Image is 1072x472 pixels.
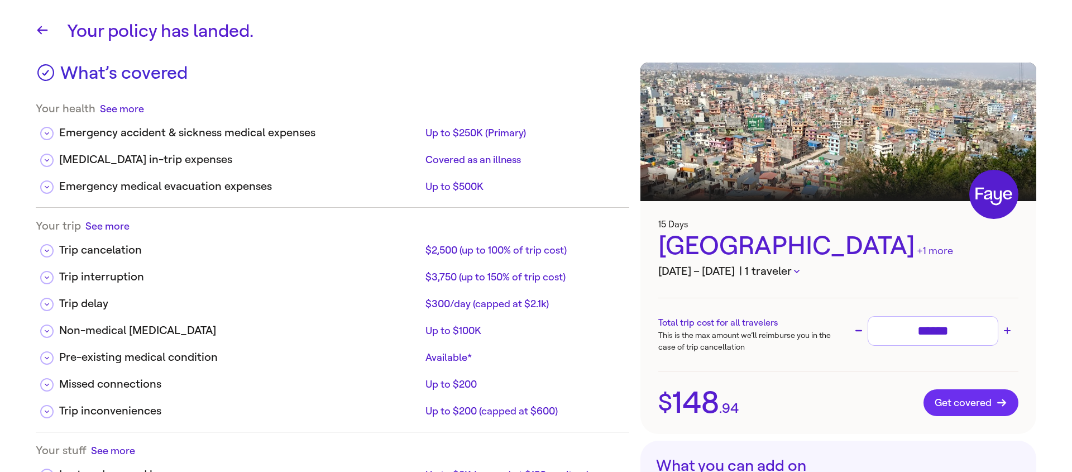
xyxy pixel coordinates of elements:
[873,321,993,341] input: Trip cost
[36,233,629,260] div: Trip cancelation$2,500 (up to 100% of trip cost)
[36,444,629,457] div: Your stuff
[425,126,620,140] div: Up to $250K (Primary)
[36,116,629,142] div: Emergency accident & sickness medical expensesUp to $250K (Primary)
[85,219,130,233] button: See more
[852,324,865,337] button: Decrease trip cost
[91,444,135,457] button: See more
[425,378,620,391] div: Up to $200
[36,102,629,116] div: Your health
[59,295,421,312] div: Trip delay
[59,322,421,339] div: Non-medical [MEDICAL_DATA]
[59,403,421,419] div: Trip inconveniences
[658,219,1018,230] h3: 15 Days
[658,230,1018,263] div: [GEOGRAPHIC_DATA]
[425,153,620,166] div: Covered as an illness
[36,142,629,169] div: [MEDICAL_DATA] in-trip expensesCovered as an illness
[59,242,421,259] div: Trip cancelation
[917,244,953,259] div: +1 more
[36,219,629,233] div: Your trip
[935,397,1007,408] span: Get covered
[425,270,620,284] div: $3,750 (up to 150% of trip cost)
[36,169,629,196] div: Emergency medical evacuation expensesUp to $500K
[59,151,421,168] div: [MEDICAL_DATA] in-trip expenses
[60,63,188,90] h3: What’s covered
[425,351,620,364] div: Available*
[425,297,620,311] div: $300/day (capped at $2.1k)
[923,389,1018,416] button: Get covered
[658,330,838,353] p: This is the max amount we’ll reimburse you in the case of trip cancellation
[672,388,719,418] span: 148
[59,376,421,393] div: Missed connections
[36,260,629,287] div: Trip interruption$3,750 (up to 150% of trip cost)
[36,394,629,421] div: Trip inconveniencesUp to $200 (capped at $600)
[425,180,620,193] div: Up to $500K
[722,402,739,415] span: 94
[425,404,620,418] div: Up to $200 (capped at $600)
[739,263,800,280] button: | 1 traveler
[100,102,144,116] button: See more
[658,263,1018,280] h3: [DATE] – [DATE]
[36,340,629,367] div: Pre-existing medical conditionAvailable*
[658,316,838,330] h3: Total trip cost for all travelers
[59,269,421,285] div: Trip interruption
[719,402,722,415] span: .
[658,391,672,414] span: $
[36,313,629,340] div: Non-medical [MEDICAL_DATA]Up to $100K
[36,287,629,313] div: Trip delay$300/day (capped at $2.1k)
[36,367,629,394] div: Missed connectionsUp to $200
[425,324,620,337] div: Up to $100K
[59,349,421,366] div: Pre-existing medical condition
[59,178,421,195] div: Emergency medical evacuation expenses
[59,125,421,141] div: Emergency accident & sickness medical expenses
[67,18,1036,45] h1: Your policy has landed.
[425,244,620,257] div: $2,500 (up to 100% of trip cost)
[1001,324,1014,337] button: Increase trip cost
